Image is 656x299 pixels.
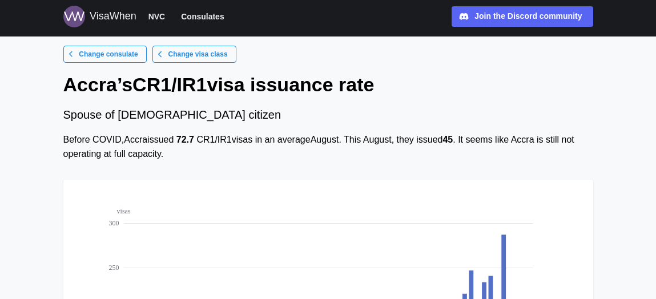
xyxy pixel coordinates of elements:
a: Change consulate [63,46,147,63]
strong: 72.7 [176,135,194,144]
span: Change visa class [168,46,228,62]
text: 250 [108,264,119,272]
a: Logo for VisaWhen VisaWhen [63,6,136,27]
strong: 45 [442,135,453,144]
div: Spouse of [DEMOGRAPHIC_DATA] citizen [63,106,593,124]
div: VisaWhen [90,9,136,25]
a: Join the Discord community [452,6,593,27]
div: Before COVID, Accra issued CR1/IR1 visas in an average August . This August , they issued . It se... [63,133,593,161]
span: Consulates [181,10,224,23]
text: visas [116,207,130,215]
div: Join the Discord community [474,10,582,23]
img: Logo for VisaWhen [63,6,85,27]
button: NVC [143,9,171,24]
span: Change consulate [79,46,138,62]
text: 300 [108,219,119,227]
a: Change visa class [152,46,236,63]
h1: Accra ’s CR1/IR1 visa issuance rate [63,72,593,97]
span: NVC [148,10,166,23]
button: Consulates [176,9,229,24]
